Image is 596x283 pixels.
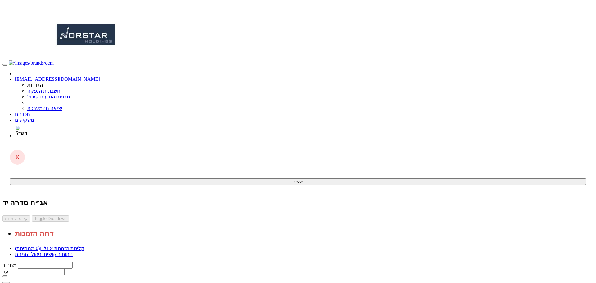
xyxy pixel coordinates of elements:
[15,246,40,251] span: (0 ממתינות)
[15,252,73,257] a: ניתוח ביקושים וניהול הזמנות
[55,2,117,65] img: Auction Logo
[15,76,100,82] a: [EMAIL_ADDRESS][DOMAIN_NAME]
[34,216,67,221] span: Toggle Dropdown
[27,88,60,94] a: חשבונות הנפקה
[32,215,69,222] button: Toggle Dropdown
[2,262,16,268] label: ממחיר
[9,60,54,66] img: /images/brands/dcm
[27,94,70,99] a: תבניות הודעות קיבול
[2,215,30,222] button: קלוט הזמנות
[15,117,34,123] a: משקיעים
[2,269,8,274] label: עד
[15,246,84,251] a: קליטת הזמנות אונליין(0 ממתינות)
[15,153,20,161] span: X
[27,106,62,111] a: יציאה מהמערכת
[15,112,30,117] a: מכרזים
[15,125,27,137] img: SmartBull Logo
[27,82,594,88] li: הגדרות
[10,178,586,185] button: אישור
[15,230,53,238] a: דחה הזמנות
[2,199,594,207] div: נורסטאר החזקות אינק - אג״ח (סדרה יד) - הנפקה לציבור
